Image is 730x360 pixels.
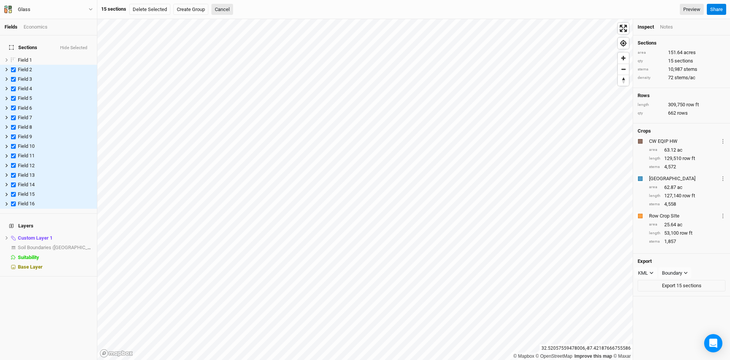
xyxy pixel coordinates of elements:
span: stems/ac [674,74,695,81]
a: Maxar [613,354,631,359]
span: Field 5 [18,95,32,101]
span: Field 3 [18,76,32,82]
div: area [649,184,660,190]
span: Field 2 [18,67,32,72]
span: row ft [680,230,692,237]
span: sections [674,58,693,64]
button: Glass [4,5,93,14]
button: Crop Usage [720,211,725,220]
div: Field 8 [18,124,92,130]
div: 53,100 [649,230,725,237]
div: Glass [18,6,30,13]
span: Zoom out [618,64,629,75]
div: 15 sections [101,6,126,13]
div: qty [638,110,664,116]
h4: Sections [638,40,725,46]
div: Field 13 [18,172,92,178]
button: Find my location [618,38,629,49]
div: stems [638,67,664,72]
button: Delete Selected [129,4,170,15]
div: Field 9 [18,134,92,140]
button: Export 15 sections [638,280,725,291]
div: 151.64 [638,49,725,56]
span: Field 10 [18,143,35,149]
span: Suitability [18,254,39,260]
span: Field 1 [18,57,32,63]
span: Field 13 [18,172,35,178]
div: 72 [638,74,725,81]
div: Field 2 [18,67,92,73]
div: length [638,102,664,108]
div: Economics [24,24,48,30]
span: Enter fullscreen [618,23,629,34]
h4: Rows [638,93,725,99]
a: Mapbox logo [100,349,133,358]
div: stems [649,239,660,245]
span: Soil Boundaries ([GEOGRAPHIC_DATA]) [18,245,102,250]
button: Share [707,4,726,15]
div: Base Layer [18,264,92,270]
span: row ft [686,101,699,108]
span: Custom Layer 1 [18,235,52,241]
h4: Crops [638,128,651,134]
div: Custom Layer 1 [18,235,92,241]
div: length [649,230,660,236]
span: acres [684,49,696,56]
button: Boundary [659,267,691,279]
div: 4,558 [649,201,725,208]
div: Inspect [638,24,654,30]
button: Cancel [211,4,233,15]
span: ac [677,147,682,154]
div: CW EQIP HW [649,138,719,145]
div: area [649,222,660,227]
div: 127,140 [649,192,725,199]
div: 129,510 [649,155,725,162]
div: 309,750 [638,101,725,108]
span: Field 15 [18,191,35,197]
div: Field 15 [18,191,92,197]
div: Field 5 [18,95,92,101]
button: Crop Usage [720,174,725,183]
div: Soil Boundaries (US) [18,245,92,251]
button: Reset bearing to north [618,75,629,86]
div: Notes [660,24,673,30]
a: Fields [5,24,17,30]
div: Field 7 [18,115,92,121]
div: Field 3 [18,76,92,82]
span: Field 11 [18,153,35,158]
div: stems [649,164,660,170]
div: area [638,50,664,56]
div: 4,572 [649,163,725,170]
span: Field 9 [18,134,32,139]
div: Field 1 [18,57,92,63]
div: 1,857 [649,238,725,245]
div: 63.12 [649,147,725,154]
span: Field 4 [18,86,32,91]
div: 10,987 [638,66,725,73]
button: Create Group [173,4,208,15]
div: 32.52057559478006 , -87.42187666755586 [540,344,633,352]
span: row ft [682,192,695,199]
span: row ft [682,155,695,162]
span: Sections [9,45,37,51]
canvas: Map [97,19,633,360]
div: Field 4 [18,86,92,92]
span: rows [677,110,688,117]
div: Boundary [662,269,682,277]
a: Mapbox [513,354,534,359]
span: Field 7 [18,115,32,120]
div: stems [649,202,660,207]
div: Row Crop SIte [649,213,719,219]
button: Hide Selected [60,45,88,51]
span: Field 14 [18,182,35,187]
div: Field 6 [18,105,92,111]
span: Field 16 [18,201,35,206]
div: area [649,147,660,153]
span: Field 12 [18,163,35,168]
div: 25.64 [649,221,725,228]
div: Suitability [18,254,92,261]
span: Field 8 [18,124,32,130]
div: Field 10 [18,143,92,149]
